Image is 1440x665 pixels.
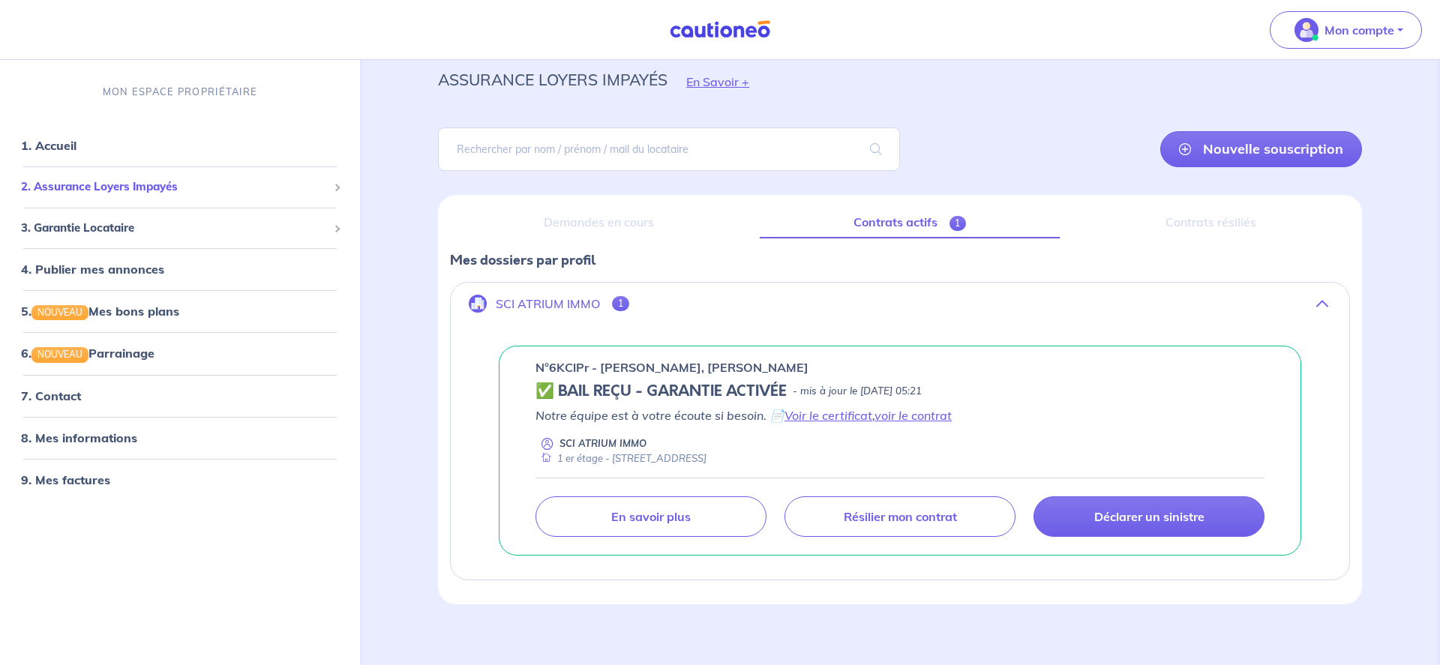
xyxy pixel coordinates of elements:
[1094,509,1204,524] p: Déclarer un sinistre
[21,346,154,361] a: 6.NOUVEAUParrainage
[664,20,776,39] img: Cautioneo
[535,382,787,400] h5: ✅ BAIL REÇU - GARANTIE ACTIVÉE
[1160,131,1362,167] a: Nouvelle souscription
[450,250,1350,270] p: Mes dossiers par profil
[21,262,164,277] a: 4. Publier mes annonces
[21,138,76,153] a: 1. Accueil
[535,358,808,376] p: n°6KClPr - [PERSON_NAME], [PERSON_NAME]
[535,406,1264,424] p: Notre équipe est à votre écoute si besoin. 📄 ,
[103,85,257,99] p: MON ESPACE PROPRIÉTAIRE
[438,66,667,93] p: assurance loyers impayés
[21,472,110,487] a: 9. Mes factures
[6,464,354,494] div: 9. Mes factures
[535,496,766,537] a: En savoir plus
[21,304,179,319] a: 5.NOUVEAUMes bons plans
[6,380,354,410] div: 7. Contact
[496,297,600,311] p: SCI ATRIUM IMMO
[21,219,328,236] span: 3. Garantie Locataire
[6,254,354,284] div: 4. Publier mes annonces
[21,178,328,196] span: 2. Assurance Loyers Impayés
[852,128,900,170] span: search
[784,408,872,423] a: Voir le certificat
[6,422,354,452] div: 8. Mes informations
[949,216,967,231] span: 1
[874,408,952,423] a: voir le contrat
[21,430,137,445] a: 8. Mes informations
[1033,496,1264,537] a: Déclarer un sinistre
[535,451,706,466] div: 1 er étage - [STREET_ADDRESS]
[760,207,1060,238] a: Contrats actifs1
[793,384,922,399] p: - mis à jour le [DATE] 05:21
[535,382,1264,400] div: state: CONTRACT-VALIDATED, Context: MORE-THAN-6-MONTHS,MAYBE-CERTIFICATE,RELATIONSHIP,LESSOR-DOCU...
[6,296,354,326] div: 5.NOUVEAUMes bons plans
[438,127,900,171] input: Rechercher par nom / prénom / mail du locataire
[784,496,1015,537] a: Résilier mon contrat
[469,295,487,313] img: illu_company.svg
[6,213,354,242] div: 3. Garantie Locataire
[1324,21,1394,39] p: Mon compte
[6,338,354,368] div: 6.NOUVEAUParrainage
[667,60,768,103] button: En Savoir +
[1294,18,1318,42] img: illu_account_valid_menu.svg
[611,509,691,524] p: En savoir plus
[6,130,354,160] div: 1. Accueil
[451,286,1349,322] button: SCI ATRIUM IMMO1
[844,509,957,524] p: Résilier mon contrat
[6,172,354,202] div: 2. Assurance Loyers Impayés
[612,296,629,311] span: 1
[21,388,81,403] a: 7. Contact
[559,436,646,451] p: SCI ATRIUM IMMO
[1270,11,1422,49] button: illu_account_valid_menu.svgMon compte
